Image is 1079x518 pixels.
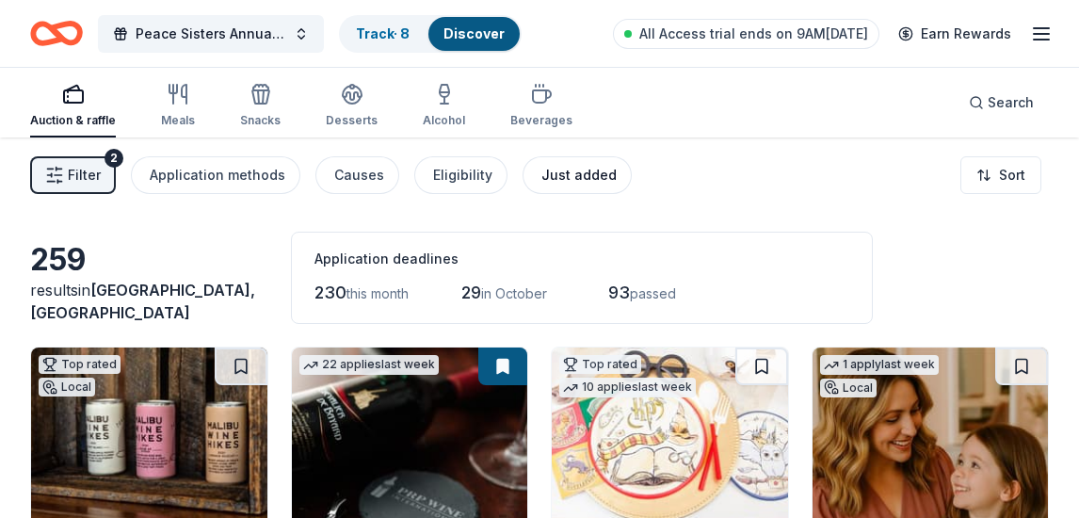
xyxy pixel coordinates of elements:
[30,279,268,324] div: results
[314,248,849,270] div: Application deadlines
[414,156,507,194] button: Eligibility
[559,378,696,397] div: 10 applies last week
[326,113,378,128] div: Desserts
[510,75,572,138] button: Beverages
[443,25,505,41] a: Discover
[299,355,439,375] div: 22 applies last week
[131,156,300,194] button: Application methods
[30,281,255,322] span: [GEOGRAPHIC_DATA], [GEOGRAPHIC_DATA]
[639,23,868,45] span: All Access trial ends on 9AM[DATE]
[613,19,879,49] a: All Access trial ends on 9AM[DATE]
[30,75,116,138] button: Auction & raffle
[314,283,346,302] span: 230
[326,75,378,138] button: Desserts
[523,156,632,194] button: Just added
[30,281,255,322] span: in
[608,283,630,302] span: 93
[559,355,641,374] div: Top rated
[30,156,116,194] button: Filter2
[150,164,285,186] div: Application methods
[68,164,101,186] span: Filter
[39,355,121,374] div: Top rated
[136,23,286,45] span: Peace Sisters Annual Gala
[630,285,676,301] span: passed
[461,283,481,302] span: 29
[954,84,1049,121] button: Search
[105,149,123,168] div: 2
[887,17,1023,51] a: Earn Rewards
[98,15,324,53] button: Peace Sisters Annual Gala
[30,241,268,279] div: 259
[510,113,572,128] div: Beverages
[820,355,939,375] div: 1 apply last week
[433,164,492,186] div: Eligibility
[240,113,281,128] div: Snacks
[334,164,384,186] div: Causes
[356,25,410,41] a: Track· 8
[423,113,465,128] div: Alcohol
[988,91,1034,114] span: Search
[161,113,195,128] div: Meals
[39,378,95,397] div: Local
[820,379,877,397] div: Local
[315,156,399,194] button: Causes
[960,156,1041,194] button: Sort
[481,285,547,301] span: in October
[999,164,1025,186] span: Sort
[541,164,617,186] div: Just added
[423,75,465,138] button: Alcohol
[240,75,281,138] button: Snacks
[346,285,409,301] span: this month
[30,113,116,128] div: Auction & raffle
[161,75,195,138] button: Meals
[30,11,83,56] a: Home
[339,15,522,53] button: Track· 8Discover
